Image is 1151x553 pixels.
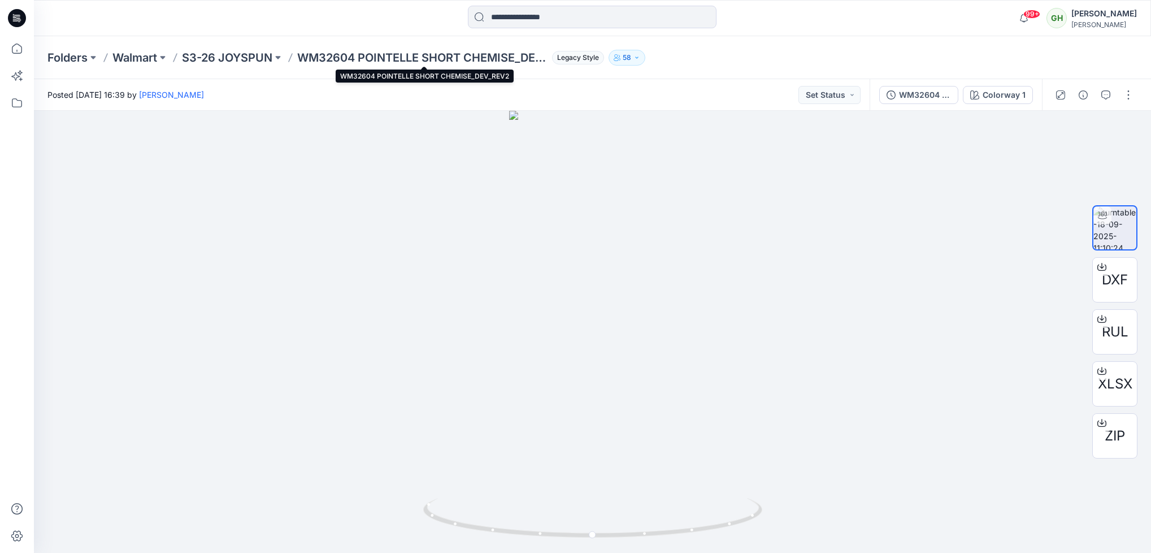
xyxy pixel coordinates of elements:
[623,51,631,64] p: 58
[1046,8,1067,28] div: GH
[1105,426,1125,446] span: ZIP
[47,50,88,66] a: Folders
[139,90,204,100] a: [PERSON_NAME]
[1071,20,1137,29] div: [PERSON_NAME]
[297,50,548,66] p: WM32604 POINTELLE SHORT CHEMISE_DEV_REV2
[112,50,157,66] a: Walmart
[1102,322,1128,342] span: RUL
[1023,10,1040,19] span: 99+
[963,86,1033,104] button: Colorway 1
[552,51,604,64] span: Legacy Style
[1071,7,1137,20] div: [PERSON_NAME]
[47,89,204,101] span: Posted [DATE] 16:39 by
[1093,206,1136,249] img: turntable-18-09-2025-11:10:24
[983,89,1026,101] div: Colorway 1
[899,89,951,101] div: WM32604 POINTELLE SHORT CHEMISE_DEV_REV2
[1074,86,1092,104] button: Details
[609,50,645,66] button: 58
[548,50,604,66] button: Legacy Style
[1102,270,1128,290] span: DXF
[879,86,958,104] button: WM32604 POINTELLE SHORT CHEMISE_DEV_REV2
[182,50,272,66] a: S3-26 JOYSPUN
[1098,374,1132,394] span: XLSX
